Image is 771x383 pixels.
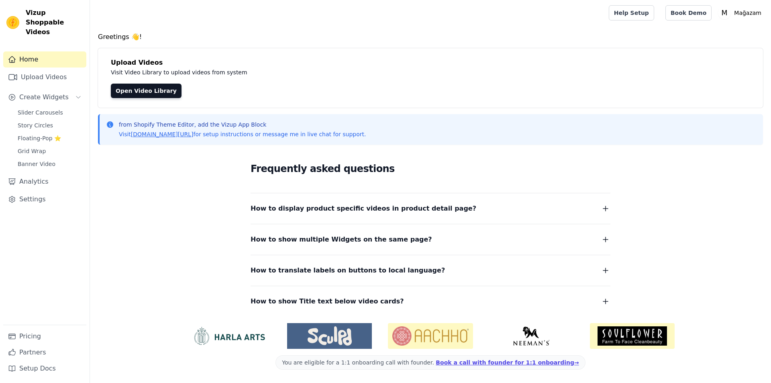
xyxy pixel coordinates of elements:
[3,360,86,377] a: Setup Docs
[3,344,86,360] a: Partners
[251,161,610,177] h2: Frequently asked questions
[590,323,675,349] img: Soulflower
[3,89,86,105] button: Create Widgets
[119,121,366,129] p: from Shopify Theme Editor, add the Vizup App Block
[251,203,476,214] span: How to display product specific videos in product detail page?
[26,8,83,37] span: Vizup Shoppable Videos
[13,107,86,118] a: Slider Carousels
[13,133,86,144] a: Floating-Pop ⭐
[251,234,432,245] span: How to show multiple Widgets on the same page?
[18,147,46,155] span: Grid Wrap
[13,158,86,170] a: Banner Video
[13,120,86,131] a: Story Circles
[251,296,404,307] span: How to show Title text below video cards?
[3,191,86,207] a: Settings
[3,174,86,190] a: Analytics
[13,145,86,157] a: Grid Wrap
[131,131,194,137] a: [DOMAIN_NAME][URL]
[251,234,610,245] button: How to show multiple Widgets on the same page?
[98,32,763,42] h4: Greetings 👋!
[251,265,445,276] span: How to translate labels on buttons to local language?
[6,16,19,29] img: Vizup
[18,109,63,117] span: Slider Carousels
[3,328,86,344] a: Pricing
[731,6,765,20] p: Mağazam
[18,160,55,168] span: Banner Video
[251,265,610,276] button: How to translate labels on buttons to local language?
[718,6,765,20] button: M Mağazam
[609,5,654,20] a: Help Setup
[3,51,86,68] a: Home
[111,58,750,68] h4: Upload Videos
[251,203,610,214] button: How to display product specific videos in product detail page?
[18,121,53,129] span: Story Circles
[287,326,372,346] img: Sculpd US
[722,9,728,17] text: M
[119,130,366,138] p: Visit for setup instructions or message me in live chat for support.
[251,296,610,307] button: How to show Title text below video cards?
[665,5,712,20] a: Book Demo
[3,69,86,85] a: Upload Videos
[436,359,579,366] a: Book a call with founder for 1:1 onboarding
[111,84,182,98] a: Open Video Library
[19,92,69,102] span: Create Widgets
[18,134,61,142] span: Floating-Pop ⭐
[388,323,473,349] img: Aachho
[489,326,574,346] img: Neeman's
[111,68,471,77] p: Visit Video Library to upload videos from system
[186,326,271,346] img: HarlaArts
